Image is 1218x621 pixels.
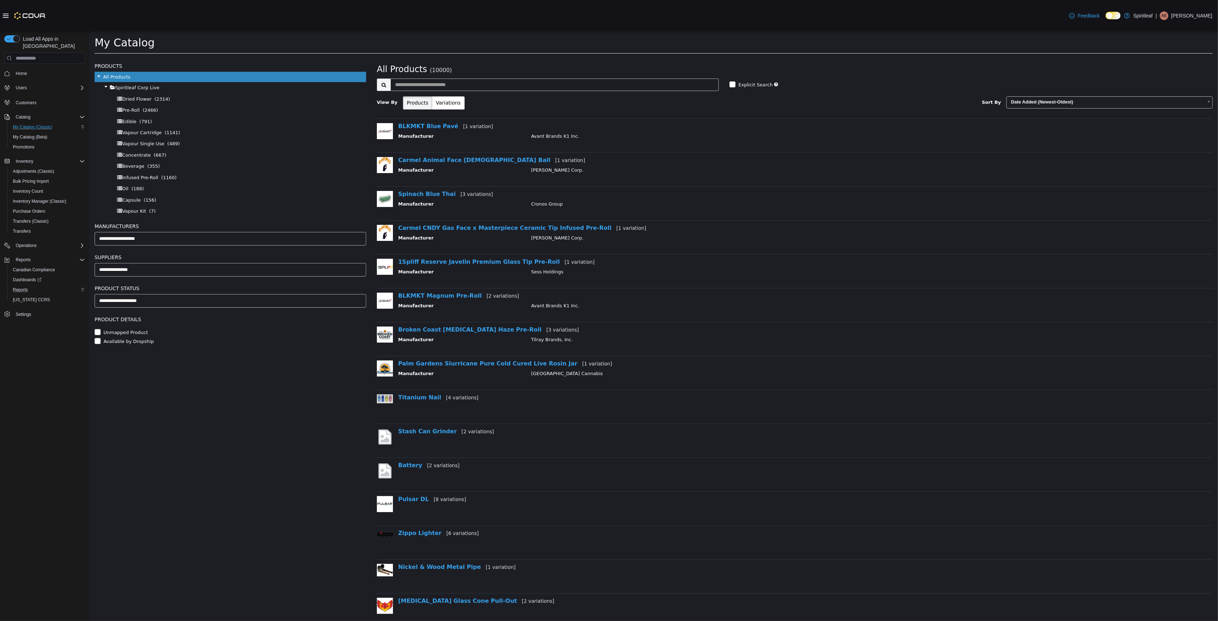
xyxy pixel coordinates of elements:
button: Customers [1,97,88,107]
th: Manufacturer [309,170,436,178]
a: Canadian Compliance [10,266,58,274]
span: Spiritleaf Corp Live [26,54,70,59]
span: (791) [50,88,63,93]
a: Pulsar DL[8 variations] [309,465,377,471]
p: [PERSON_NAME] [1171,11,1212,20]
p: Spiritleaf [1133,11,1153,20]
img: missing-image.png [288,397,304,415]
td: Cronos Group [436,170,1074,178]
span: Inventory [13,157,85,166]
span: Pre-Roll [33,76,50,82]
span: Inventory Manager (Classic) [10,197,85,206]
a: [US_STATE] CCRS [10,296,53,304]
a: Inventory Count [10,187,46,196]
button: Variations [343,65,375,79]
span: Canadian Compliance [10,266,85,274]
span: Inventory Count [13,188,43,194]
span: Catalog [13,113,85,121]
span: Reports [13,256,85,264]
small: [4 variations] [357,364,389,369]
a: 1Spliff Reserve Javelin Premium Glass Tip Pre-Roll[1 variation] [309,227,505,234]
button: Inventory [1,156,88,166]
span: Date Added (Newest-Oldest) [918,66,1114,77]
small: [2 variations] [338,431,370,437]
button: Inventory Manager (Classic) [7,196,88,206]
span: My Catalog (Beta) [13,134,47,140]
span: Catalog [16,114,30,120]
img: 150 [288,92,304,108]
span: Purchase Orders [13,208,45,214]
span: Purchase Orders [10,207,85,216]
span: Settings [16,312,31,317]
span: (7) [60,177,66,183]
a: Palm Gardens Slurricane Pure Cold Cured Live Rosin Jar[1 variation] [309,329,523,336]
a: Carmel CNDY Gas Face x Masterpiece Ceramic Tip Infused Pre-Roll[1 variation] [309,193,557,200]
span: Home [13,69,85,78]
button: [US_STATE] CCRS [7,295,88,305]
small: [3 variations] [457,296,490,302]
button: My Catalog (Classic) [7,122,88,132]
button: Inventory [13,157,36,166]
img: 150 [288,194,304,210]
span: (156) [55,166,67,172]
td: [GEOGRAPHIC_DATA] Cannabis [436,339,1074,348]
th: Manufacturer [309,102,436,111]
button: My Catalog (Beta) [7,132,88,142]
h5: Product Details [5,284,277,293]
a: BLKMKT Magnum Pre-Roll[2 variations] [309,261,430,268]
button: Operations [1,241,88,251]
a: Transfers (Classic) [10,217,51,226]
a: Dashboards [7,275,88,285]
input: Dark Mode [1106,12,1121,19]
td: Avant Brands K1 Inc. [436,271,1074,280]
a: Transfers [10,227,34,236]
button: Reports [1,255,88,265]
span: Transfers [13,228,31,234]
span: All Products [288,33,338,43]
button: Products [314,65,343,79]
td: Sess Holdings [436,237,1074,246]
td: Avant Brands K1 Inc. [436,102,1074,111]
a: BLKMKT Blue Pavé[1 variation] [309,92,404,99]
button: Bulk Pricing Import [7,176,88,186]
span: Inventory Count [10,187,85,196]
span: Reports [13,287,28,293]
a: Settings [13,310,34,319]
span: Sort By [893,69,912,74]
span: My Catalog [5,5,65,18]
p: | [1156,11,1157,20]
small: [8 variations] [344,465,377,471]
button: Catalog [1,112,88,122]
button: Promotions [7,142,88,152]
a: Battery[2 variations] [309,431,370,438]
a: My Catalog (Beta) [10,133,50,141]
span: Home [16,71,27,76]
span: (2466) [54,76,69,82]
span: (355) [58,132,71,138]
span: Concentrate [33,121,61,127]
small: [1 variation] [475,228,505,234]
span: Dried Flower [33,65,62,71]
img: 150 [288,567,304,583]
span: Washington CCRS [10,296,85,304]
img: 150 [288,499,304,508]
small: [2 variations] [398,262,430,268]
span: My Catalog (Beta) [10,133,85,141]
span: Load All Apps in [GEOGRAPHIC_DATA] [20,35,85,50]
small: [3 variations] [372,160,404,166]
a: Date Added (Newest-Oldest) [917,65,1123,77]
td: Tilray Brands, Inc. [436,305,1074,314]
small: [1 variation] [374,92,404,98]
button: Users [13,84,30,92]
span: Edible [33,88,47,93]
span: Beverage [33,132,55,138]
img: Cova [14,12,46,19]
a: Reports [10,286,31,294]
h5: Manufacturers [5,191,277,200]
span: AE [1161,11,1167,20]
img: missing-image.png [288,431,304,449]
a: Dashboards [10,276,44,284]
span: Inventory Manager (Classic) [13,198,66,204]
th: Manufacturer [309,203,436,212]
